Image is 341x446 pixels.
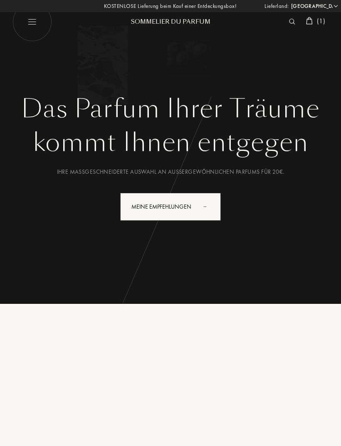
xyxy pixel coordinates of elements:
[12,2,52,42] img: burger_white.png
[19,323,111,388] img: landing_swipe.png
[200,198,217,214] div: animation
[12,94,329,124] h1: Das Parfum Ihrer Träume
[289,19,295,25] img: search_icn_white.svg
[12,124,329,161] div: kommt Ihnen entgegen
[317,17,325,25] span: ( 1 )
[114,193,227,221] a: Meine Empfehlungenanimation
[264,2,289,10] span: Lieferland:
[121,17,220,26] div: Sommelier du Parfum
[120,193,221,221] div: Meine Empfehlungen
[230,347,322,397] img: box_landing_top.png
[306,17,313,25] img: cart_white.svg
[12,168,329,176] div: Ihre maßgeschneiderte Auswahl an außergewöhnlichen Parfums für 20€.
